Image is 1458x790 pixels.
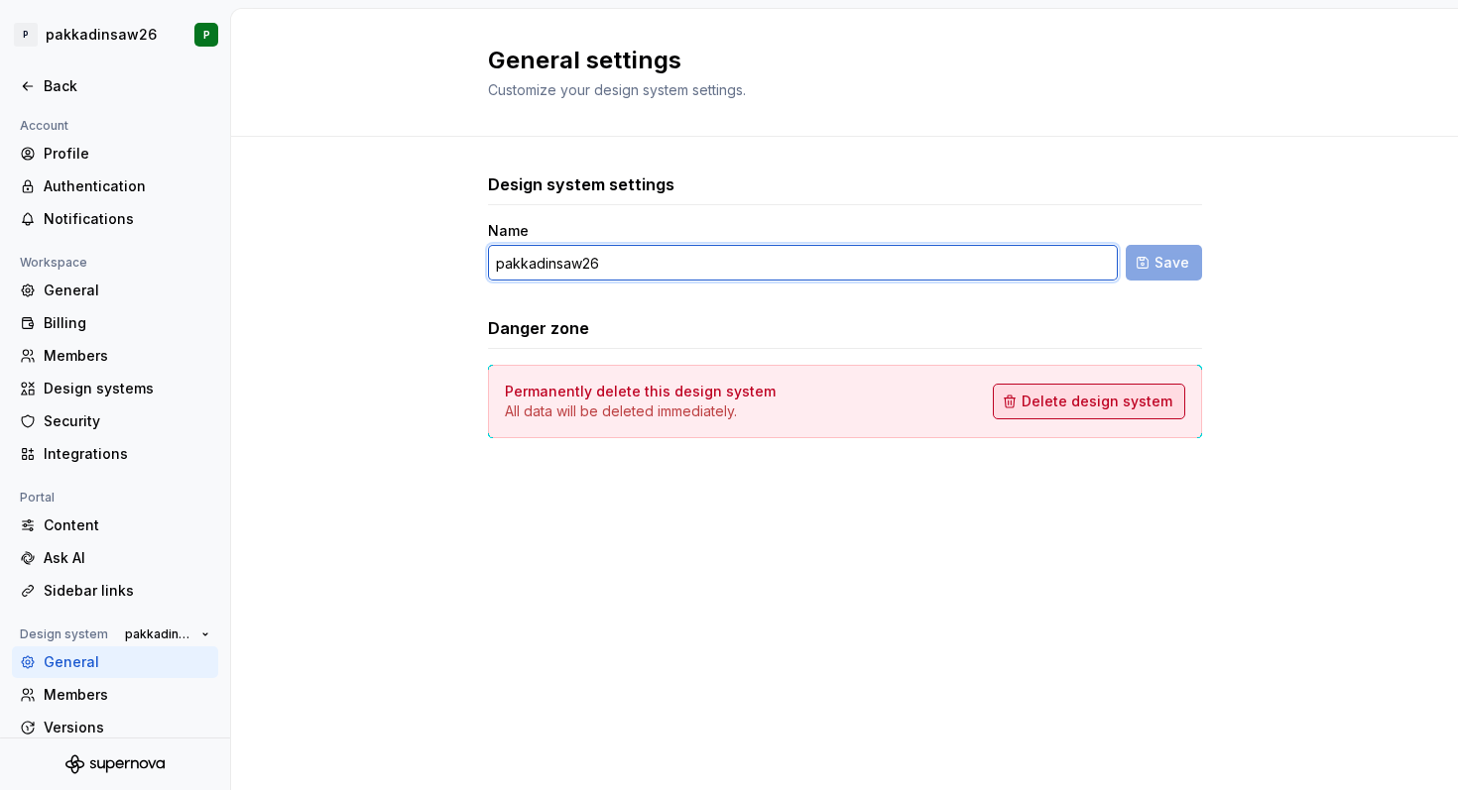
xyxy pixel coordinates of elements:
[44,548,210,568] div: Ask AI
[12,307,218,339] a: Billing
[12,114,76,138] div: Account
[44,209,210,229] div: Notifications
[46,25,157,45] div: pakkadinsaw26
[488,221,529,241] label: Name
[44,685,210,705] div: Members
[44,581,210,601] div: Sidebar links
[12,275,218,306] a: General
[12,405,218,437] a: Security
[488,316,589,340] h3: Danger zone
[1022,392,1172,411] span: Delete design system
[44,444,210,464] div: Integrations
[505,401,776,421] p: All data will be deleted immediately.
[12,575,218,607] a: Sidebar links
[488,45,1178,76] h2: General settings
[488,81,746,98] span: Customize your design system settings.
[14,23,38,47] div: P
[505,382,776,401] h4: Permanently delete this design system
[12,170,218,202] a: Authentication
[65,754,165,774] svg: Supernova Logo
[12,712,218,743] a: Versions
[44,144,210,164] div: Profile
[4,13,226,56] button: Ppakkadinsaw26P
[44,176,210,196] div: Authentication
[44,652,210,672] div: General
[12,509,218,541] a: Content
[12,486,62,509] div: Portal
[44,281,210,300] div: General
[203,27,210,43] div: P
[125,626,193,642] span: pakkadinsaw26
[12,646,218,678] a: General
[44,515,210,535] div: Content
[44,411,210,431] div: Security
[12,203,218,235] a: Notifications
[44,313,210,333] div: Billing
[44,379,210,398] div: Design systems
[12,679,218,711] a: Members
[44,76,210,96] div: Back
[12,542,218,574] a: Ask AI
[993,384,1185,419] button: Delete design system
[44,718,210,737] div: Versions
[12,138,218,169] a: Profile
[12,622,116,646] div: Design system
[12,373,218,404] a: Design systems
[44,346,210,366] div: Members
[488,172,674,196] h3: Design system settings
[12,70,218,102] a: Back
[12,438,218,470] a: Integrations
[12,251,95,275] div: Workspace
[12,340,218,372] a: Members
